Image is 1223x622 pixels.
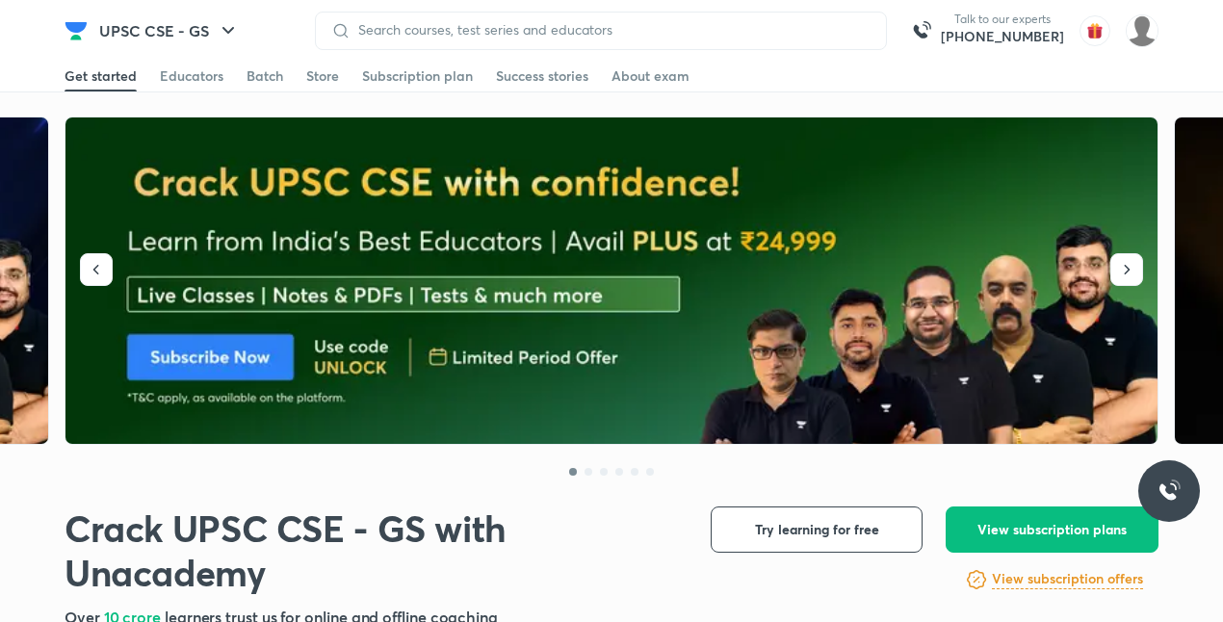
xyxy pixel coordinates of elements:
h6: View subscription offers [992,569,1143,589]
img: call-us [902,12,941,50]
button: Try learning for free [711,506,923,553]
img: Company Logo [65,19,88,42]
a: About exam [611,61,690,91]
h1: Crack UPSC CSE - GS with Unacademy [65,506,680,594]
button: View subscription plans [946,506,1158,553]
a: Store [306,61,339,91]
img: ttu [1158,479,1181,503]
a: Get started [65,61,137,91]
a: Success stories [496,61,588,91]
button: UPSC CSE - GS [88,12,251,50]
a: Educators [160,61,223,91]
a: Batch [247,61,283,91]
p: Talk to our experts [941,12,1064,27]
img: avatar [1080,15,1110,46]
input: Search courses, test series and educators [351,22,871,38]
div: Get started [65,66,137,86]
div: Batch [247,66,283,86]
a: Subscription plan [362,61,473,91]
a: View subscription offers [992,568,1143,591]
span: Try learning for free [755,520,879,539]
div: About exam [611,66,690,86]
div: Store [306,66,339,86]
div: Success stories [496,66,588,86]
a: [PHONE_NUMBER] [941,27,1064,46]
span: View subscription plans [977,520,1127,539]
img: Akhila [1126,14,1158,47]
div: Educators [160,66,223,86]
div: Subscription plan [362,66,473,86]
